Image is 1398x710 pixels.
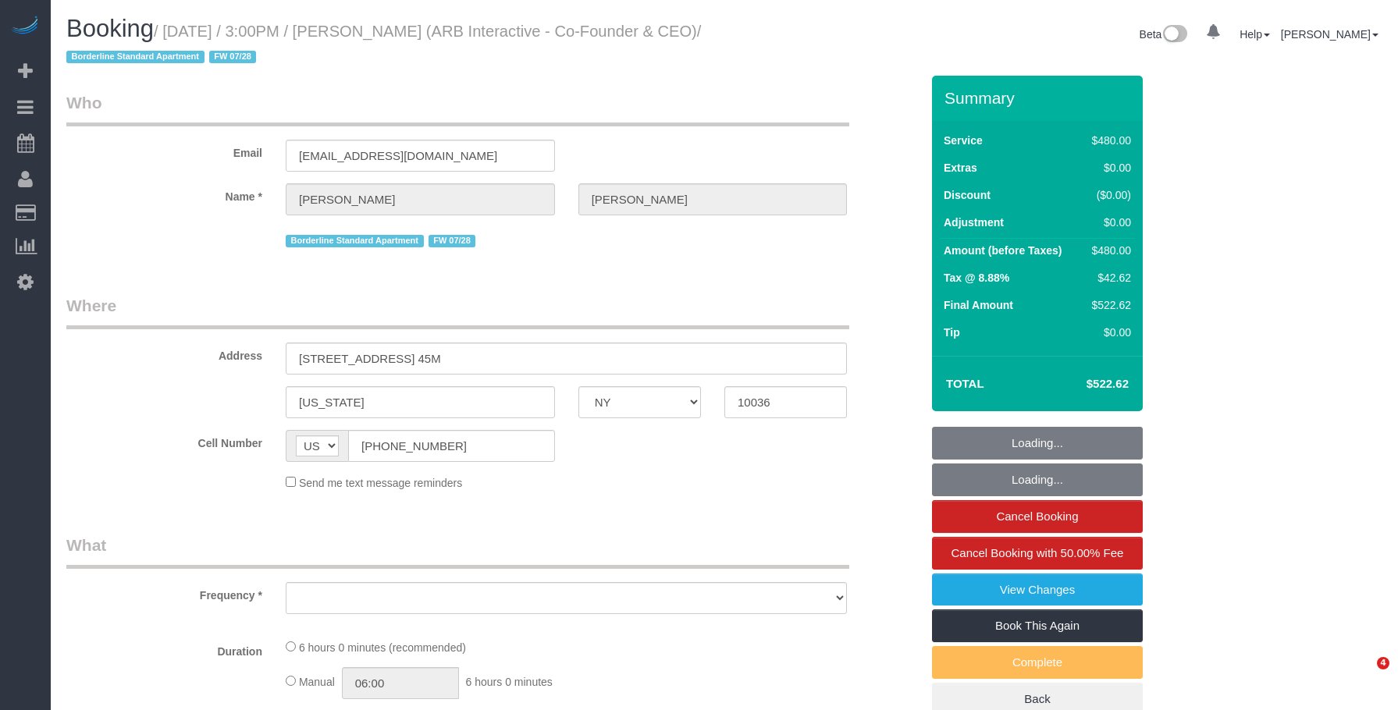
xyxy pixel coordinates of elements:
h3: Summary [944,89,1135,107]
div: $0.00 [1086,160,1131,176]
input: First Name [286,183,555,215]
label: Email [55,140,274,161]
span: Send me text message reminders [299,477,462,489]
span: Booking [66,15,154,42]
a: Help [1240,28,1270,41]
label: Service [944,133,983,148]
h4: $522.62 [1040,378,1129,391]
label: Final Amount [944,297,1013,313]
input: Email [286,140,555,172]
div: $0.00 [1086,325,1131,340]
input: Zip Code [724,386,847,418]
label: Tax @ 8.88% [944,270,1009,286]
strong: Total [946,377,984,390]
legend: Where [66,294,849,329]
div: $480.00 [1086,133,1131,148]
a: Cancel Booking [932,500,1143,533]
label: Tip [944,325,960,340]
div: $480.00 [1086,243,1131,258]
div: $522.62 [1086,297,1131,313]
input: City [286,386,555,418]
label: Frequency * [55,582,274,603]
label: Amount (before Taxes) [944,243,1062,258]
iframe: Intercom live chat [1345,657,1382,694]
div: $0.00 [1086,215,1131,230]
span: Borderline Standard Apartment [286,235,424,247]
label: Name * [55,183,274,204]
legend: Who [66,91,849,126]
a: Cancel Booking with 50.00% Fee [932,537,1143,570]
span: Cancel Booking with 50.00% Fee [952,546,1124,559]
span: FW 07/28 [209,51,257,63]
a: Beta [1140,28,1188,41]
div: ($0.00) [1086,187,1131,203]
label: Extras [944,160,977,176]
a: [PERSON_NAME] [1281,28,1378,41]
span: 6 hours 0 minutes (recommended) [299,641,466,654]
a: View Changes [932,573,1143,606]
input: Last Name [578,183,848,215]
label: Address [55,343,274,364]
a: Book This Again [932,609,1143,642]
span: FW 07/28 [429,235,476,247]
label: Duration [55,638,274,659]
legend: What [66,534,849,569]
span: 4 [1377,657,1389,669]
input: Cell Number [348,430,555,462]
img: Automaid Logo [9,16,41,37]
span: Borderline Standard Apartment [66,51,205,63]
label: Adjustment [944,215,1004,230]
span: Manual [299,676,335,688]
img: New interface [1161,25,1187,45]
label: Discount [944,187,991,203]
label: Cell Number [55,430,274,451]
small: / [DATE] / 3:00PM / [PERSON_NAME] (ARB Interactive - Co-Founder & CEO) [66,23,701,66]
span: 6 hours 0 minutes [466,676,553,688]
div: $42.62 [1086,270,1131,286]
